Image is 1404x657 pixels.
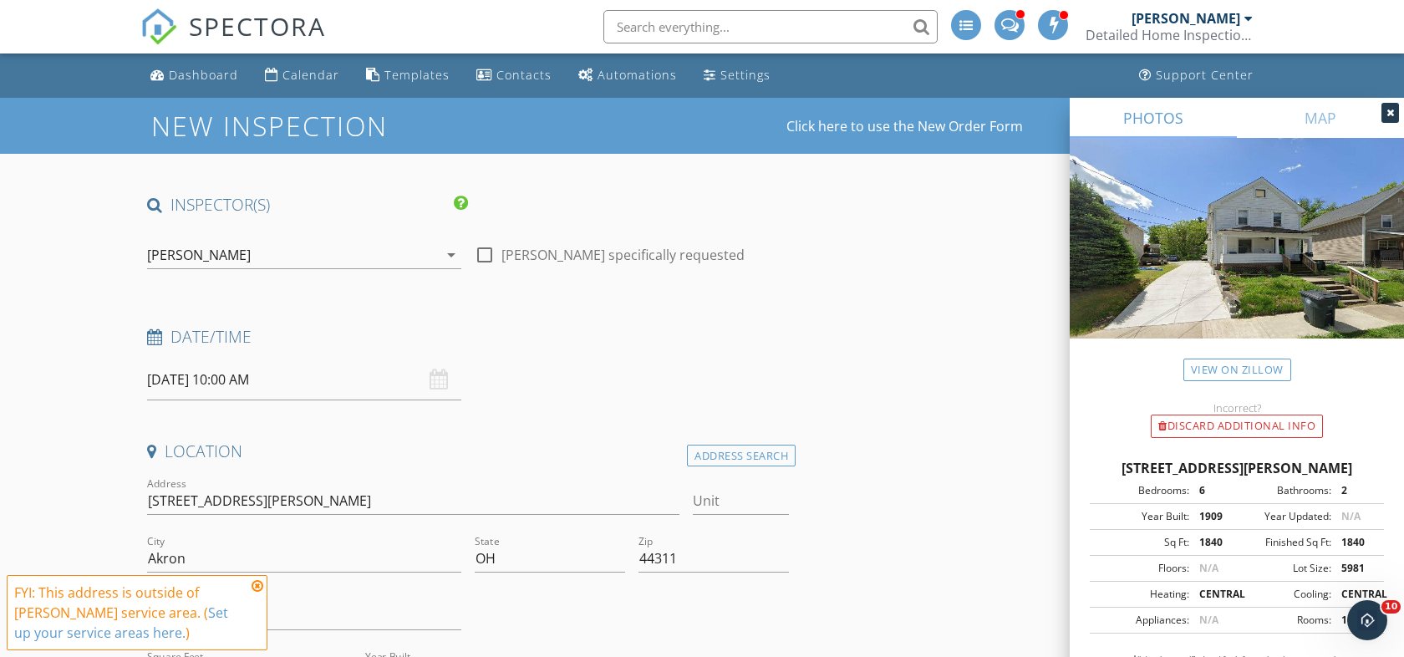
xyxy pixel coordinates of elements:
[140,23,326,58] a: SPECTORA
[1237,98,1404,138] a: MAP
[1183,359,1291,381] a: View on Zillow
[1189,587,1237,602] div: CENTRAL
[1199,561,1218,575] span: N/A
[1381,600,1401,614] span: 10
[147,247,251,262] div: [PERSON_NAME]
[441,245,461,265] i: arrow_drop_down
[1331,535,1379,550] div: 1840
[147,441,789,462] h4: Location
[1341,509,1361,523] span: N/A
[151,111,521,140] h1: New Inspection
[144,60,245,91] a: Dashboard
[1070,401,1404,415] div: Incorrect?
[720,67,771,83] div: Settings
[1095,587,1189,602] div: Heating:
[1237,483,1331,498] div: Bathrooms:
[1095,535,1189,550] div: Sq Ft:
[598,67,677,83] div: Automations
[1237,587,1331,602] div: Cooling:
[1086,27,1253,43] div: Detailed Home Inspections Cleveland Ohio
[1331,483,1379,498] div: 2
[282,67,339,83] div: Calendar
[496,67,552,83] div: Contacts
[1095,509,1189,524] div: Year Built:
[1331,587,1379,602] div: CENTRAL
[1189,535,1237,550] div: 1840
[140,8,177,45] img: The Best Home Inspection Software - Spectora
[1331,613,1379,628] div: 10
[687,445,796,467] div: Address Search
[1156,67,1254,83] div: Support Center
[572,60,684,91] a: Automations (Advanced)
[384,67,450,83] div: Templates
[14,583,247,643] div: FYI: This address is outside of [PERSON_NAME] service area. ( )
[1132,60,1260,91] a: Support Center
[501,247,745,263] label: [PERSON_NAME] specifically requested
[1199,613,1218,627] span: N/A
[1070,98,1237,138] a: PHOTOS
[1095,613,1189,628] div: Appliances:
[1189,509,1237,524] div: 1909
[603,10,938,43] input: Search everything...
[1331,561,1379,576] div: 5981
[189,8,326,43] span: SPECTORA
[169,67,238,83] div: Dashboard
[1095,561,1189,576] div: Floors:
[258,60,346,91] a: Calendar
[359,60,456,91] a: Templates
[786,120,1023,133] a: Click here to use the New Order Form
[1132,10,1240,27] div: [PERSON_NAME]
[147,359,461,400] input: Select date
[1237,509,1331,524] div: Year Updated:
[1237,535,1331,550] div: Finished Sq Ft:
[147,326,789,348] h4: Date/Time
[697,60,777,91] a: Settings
[1095,483,1189,498] div: Bedrooms:
[1237,561,1331,576] div: Lot Size:
[1189,483,1237,498] div: 6
[1151,415,1323,438] div: Discard Additional info
[1070,138,1404,379] img: streetview
[147,194,468,216] h4: INSPECTOR(S)
[1237,613,1331,628] div: Rooms:
[470,60,558,91] a: Contacts
[1347,600,1387,640] iframe: Intercom live chat
[1090,458,1384,478] div: [STREET_ADDRESS][PERSON_NAME]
